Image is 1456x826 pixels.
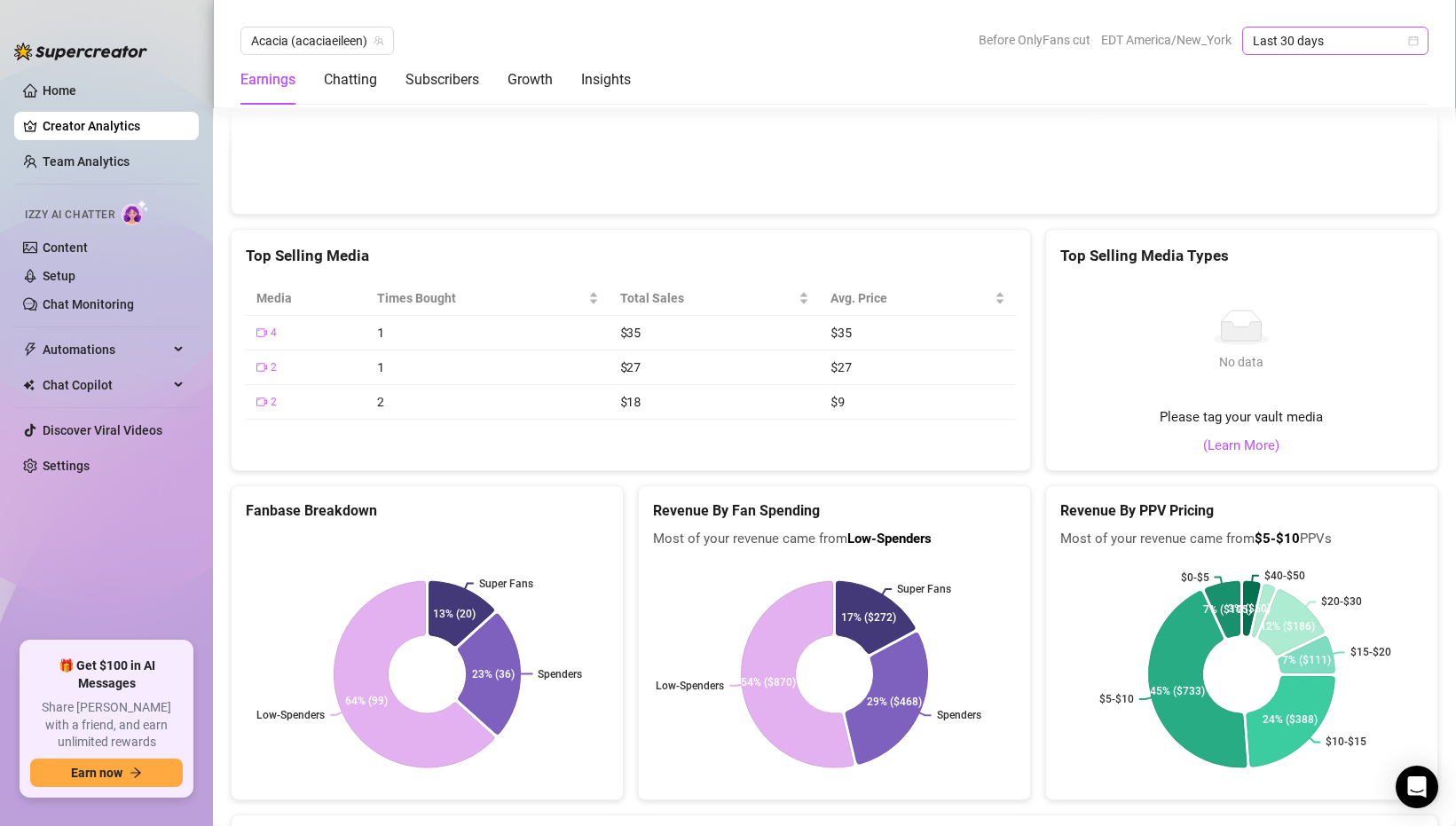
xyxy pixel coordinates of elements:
span: Izzy AI Chatter [25,207,114,224]
span: Earn now [71,766,122,780]
text: $0-$5 [1180,570,1208,583]
h5: Revenue By PPV Pricing [1060,500,1423,522]
span: $35 [620,324,641,341]
a: Setup [43,269,75,283]
span: Avg. Price [830,288,991,308]
span: video-camera [256,362,267,373]
span: 1 [377,324,384,341]
span: calendar [1408,35,1419,46]
span: Last 30 days [1253,28,1418,54]
span: 🎁 Get $100 in AI Messages [30,657,183,692]
span: 2 [271,394,277,411]
text: $5-$10 [1099,693,1134,705]
h5: Revenue By Fan Spending [653,500,1016,522]
text: Spenders [937,709,981,721]
div: Subscribers [405,69,479,90]
div: Earnings [240,69,295,90]
th: Times Bought [366,281,610,316]
img: logo-BBDzfeDw.svg [14,43,147,60]
span: $18 [620,393,641,410]
span: $35 [830,324,851,341]
text: $15-$20 [1350,646,1391,658]
span: video-camera [256,397,267,407]
span: Most of your revenue came from [653,529,1016,550]
span: Please tag your vault media [1160,407,1323,429]
span: Acacia (acaciaeileen) [251,28,383,54]
span: video-camera [256,327,267,338]
div: Top Selling Media [246,244,1016,268]
span: Times Bought [377,288,585,308]
span: Chat Copilot [43,371,169,399]
div: Insights [581,69,631,90]
text: $40-$50 [1264,569,1305,581]
span: 2 [271,359,277,376]
img: AI Chatter [122,200,149,225]
span: EDT America/New_York [1101,27,1232,53]
a: Chat Monitoring [43,297,134,311]
div: No data [1213,352,1270,372]
a: Discover Viral Videos [43,423,162,437]
a: (Learn More) [1203,436,1279,457]
div: Chatting [324,69,377,90]
text: $20-$30 [1321,595,1362,608]
div: Growth [508,69,553,90]
button: Earn nowarrow-right [30,759,183,787]
span: Most of your revenue came from PPVs [1060,529,1423,550]
text: Low-Spenders [256,709,325,721]
text: Super Fans [479,578,533,590]
span: Automations [43,335,169,364]
span: thunderbolt [23,342,37,357]
div: Top Selling Media Types [1060,244,1423,268]
b: $5-$10 [1255,531,1300,547]
a: Home [43,83,76,98]
b: Low-Spenders [847,531,932,547]
text: Low-Spenders [656,680,724,692]
a: Creator Analytics [43,112,185,140]
th: Media [246,281,366,316]
img: Chat Copilot [23,379,35,391]
div: Open Intercom Messenger [1396,766,1438,808]
span: Before OnlyFans cut [979,27,1090,53]
th: Total Sales [610,281,821,316]
text: $10-$15 [1326,736,1366,748]
span: team [374,35,384,46]
h5: Fanbase Breakdown [246,500,609,522]
span: arrow-right [130,767,142,779]
span: Total Sales [620,288,796,308]
span: Share [PERSON_NAME] with a friend, and earn unlimited rewards [30,699,183,751]
a: Content [43,240,88,255]
span: 1 [377,358,384,375]
span: $27 [830,358,851,375]
span: $9 [830,393,844,410]
span: 4 [271,325,277,342]
text: Spenders [538,668,582,680]
text: Super Fans [897,583,951,595]
span: $27 [620,358,641,375]
th: Avg. Price [820,281,1016,316]
a: Team Analytics [43,154,130,169]
a: Settings [43,459,90,473]
span: 2 [377,393,384,410]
